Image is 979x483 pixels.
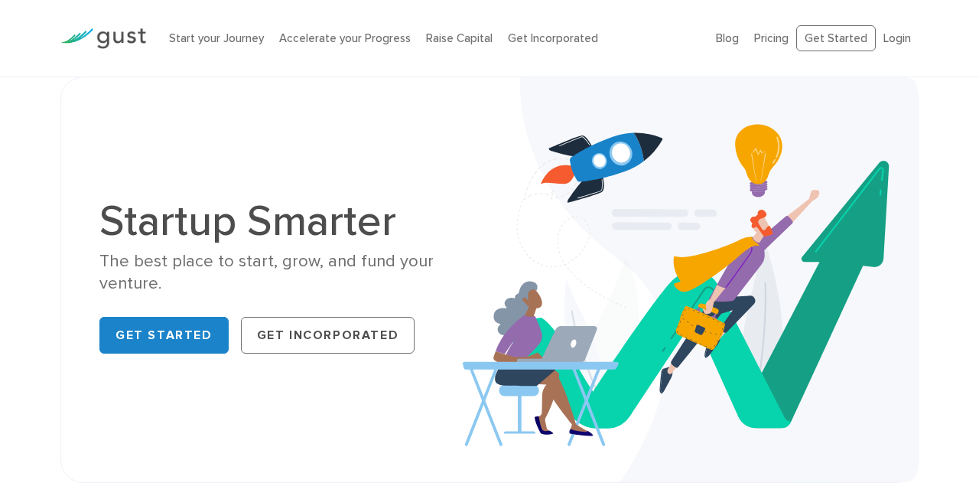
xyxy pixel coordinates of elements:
[279,31,411,45] a: Accelerate your Progress
[796,25,876,52] a: Get Started
[508,31,598,45] a: Get Incorporated
[883,31,911,45] a: Login
[99,200,478,243] h1: Startup Smarter
[426,31,493,45] a: Raise Capital
[463,77,918,482] img: Startup Smarter Hero
[241,317,415,354] a: Get Incorporated
[169,31,264,45] a: Start your Journey
[99,250,478,295] div: The best place to start, grow, and fund your venture.
[754,31,789,45] a: Pricing
[99,317,229,354] a: Get Started
[60,28,146,49] img: Gust Logo
[716,31,739,45] a: Blog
